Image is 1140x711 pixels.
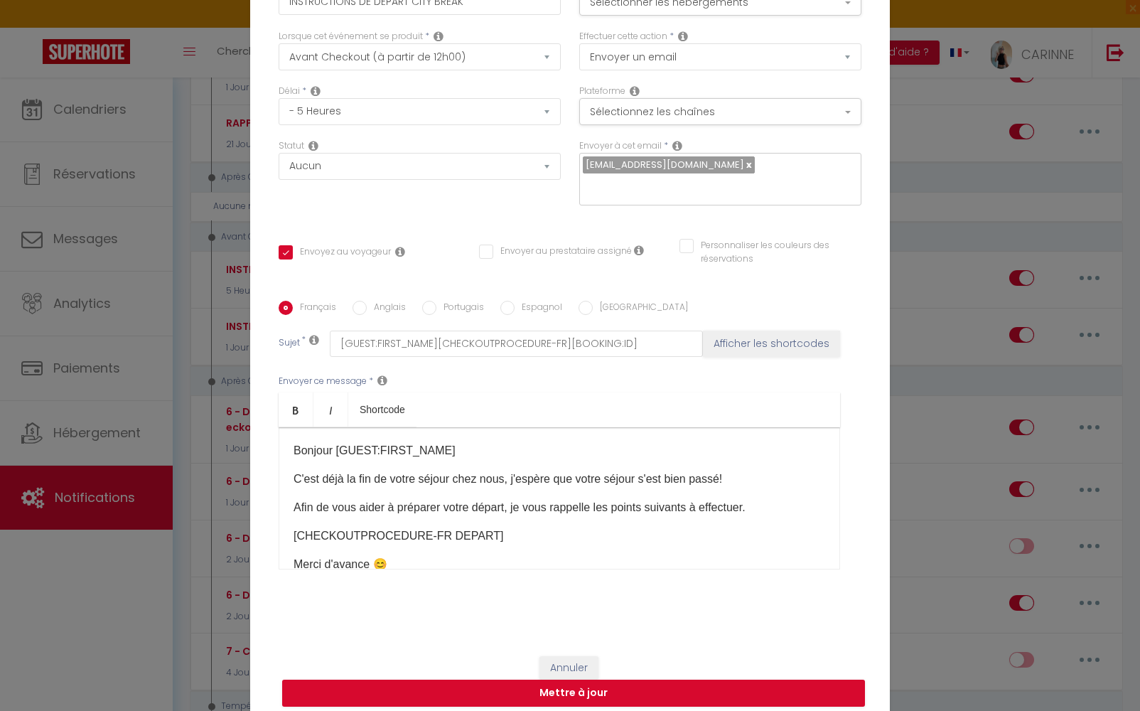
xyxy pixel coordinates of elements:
[294,442,825,459] p: ​Bonjour [GUEST:FIRST_NAME]
[309,334,319,346] i: Subject
[579,98,861,125] button: Sélectionnez les chaînes
[377,375,387,386] i: Message
[579,85,625,98] label: Plateforme
[630,85,640,97] i: Action Channel
[436,301,484,316] label: Portugais
[348,392,416,427] a: Shortcode
[672,140,682,151] i: Recipient
[293,301,336,316] label: Français
[279,392,313,427] a: Bold
[279,30,423,43] label: Lorsque cet événement se produit
[294,471,825,488] p: C'est déjà la fin de votre séjour chez nous​, j'espère que votre séjour s'est bien passé!
[678,31,688,42] i: Action Type
[593,301,688,316] label: [GEOGRAPHIC_DATA]
[308,140,318,151] i: Booking status
[539,656,598,680] button: Annuler
[279,336,300,351] label: Sujet
[515,301,562,316] label: Espagnol
[279,375,367,388] label: Envoyer ce message
[579,139,662,153] label: Envoyer à cet email
[434,31,443,42] i: Event Occur
[294,528,825,545] p: [CHECKOUTPROCEDURE-FR DEPART]​
[294,556,825,573] p: ​Merci d'avance 😊
[311,85,321,97] i: Action Time
[279,139,304,153] label: Statut
[395,246,405,257] i: Envoyer au voyageur
[279,85,300,98] label: Délai
[703,331,840,356] button: Afficher les shortcodes
[634,245,644,256] i: Envoyer au prestataire si il est assigné
[282,680,865,707] button: Mettre à jour
[367,301,406,316] label: Anglais
[294,499,825,516] p: Afin de vous aider à préparer votre départ, je vous rappelle les points suivants à effectuer.
[586,158,744,171] span: [EMAIL_ADDRESS][DOMAIN_NAME]
[579,30,667,43] label: Effectuer cette action
[313,392,348,427] a: Italic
